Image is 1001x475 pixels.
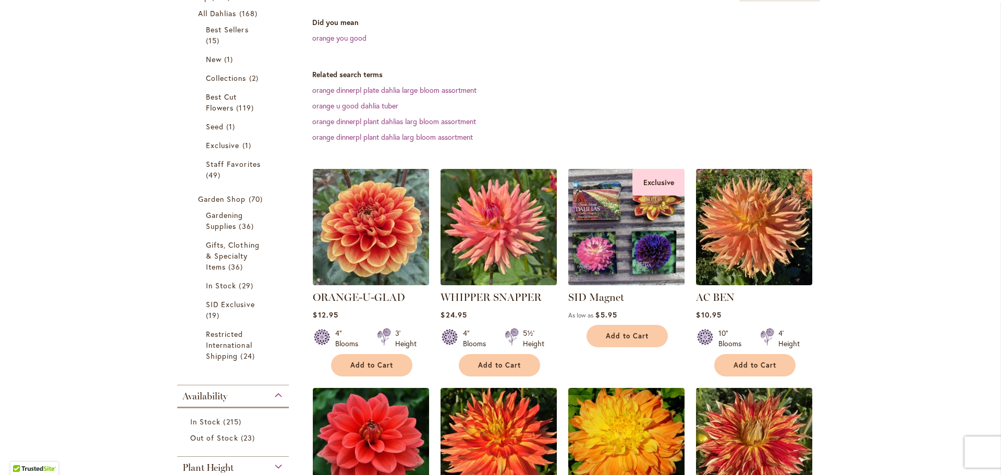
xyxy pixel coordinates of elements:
[312,116,476,126] a: orange dinnerpl plant dahlias larg bloom assortment
[478,361,521,370] span: Add to Cart
[395,328,417,349] div: 3' Height
[718,328,748,349] div: 10" Blooms
[331,354,412,376] button: Add to Cart
[206,54,263,65] a: New
[441,310,467,320] span: $24.95
[198,193,271,204] a: Garden Shop
[441,169,557,285] img: WHIPPER SNAPPER
[190,417,221,427] span: In Stock
[206,239,263,272] a: Gifts, Clothing &amp; Specialty Items
[198,194,246,204] span: Garden Shop
[206,54,222,64] span: New
[312,33,367,43] a: orange you good
[463,328,492,349] div: 4" Blooms
[228,261,246,272] span: 36
[226,121,238,132] span: 1
[236,102,256,113] span: 119
[206,91,263,113] a: Best Cut Flowers
[441,291,542,303] a: WHIPPER SNAPPER
[206,24,263,46] a: Best Sellers
[206,240,260,272] span: Gifts, Clothing & Specialty Items
[595,310,617,320] span: $5.95
[206,299,255,309] span: SID Exclusive
[206,140,263,151] a: Exclusive
[206,329,252,361] span: Restricted International Shipping
[241,432,258,443] span: 23
[206,159,261,169] span: Staff Favorites
[312,17,834,28] dt: Did you mean
[312,101,398,111] a: orange u good dahlia tuber
[224,54,236,65] span: 1
[190,433,238,443] span: Out of Stock
[8,438,37,467] iframe: Launch Accessibility Center
[568,291,624,303] a: SID Magnet
[249,72,261,83] span: 2
[190,432,278,443] a: Out of Stock 23
[239,8,260,19] span: 168
[206,299,263,321] a: SID Exclusive
[568,277,685,287] a: SID Magnet Exclusive
[206,35,222,46] span: 15
[206,281,236,290] span: In Stock
[206,169,223,180] span: 49
[696,277,812,287] a: AC BEN
[313,310,338,320] span: $12.95
[249,193,265,204] span: 70
[206,210,243,231] span: Gardening Supplies
[312,69,834,80] dt: Related search terms
[206,310,222,321] span: 19
[206,159,263,180] a: Staff Favorites
[714,354,796,376] button: Add to Cart
[441,277,557,287] a: WHIPPER SNAPPER
[239,221,256,232] span: 36
[182,391,227,402] span: Availability
[568,311,593,319] span: As low as
[312,132,473,142] a: orange dinnerpl plant dahlia larg bloom assortment
[734,361,776,370] span: Add to Cart
[198,8,237,18] span: All Dahlias
[313,291,405,303] a: ORANGE-U-GLAD
[632,169,685,196] div: Exclusive
[606,332,649,340] span: Add to Cart
[206,73,247,83] span: Collections
[206,92,237,113] span: Best Cut Flowers
[350,361,393,370] span: Add to Cart
[313,277,429,287] a: Orange-U-Glad
[206,121,224,131] span: Seed
[206,328,263,361] a: Restricted International Shipping
[335,328,364,349] div: 4" Blooms
[459,354,540,376] button: Add to Cart
[312,85,477,95] a: orange dinnerpl plate dahlia large bloom assortment
[310,166,432,288] img: Orange-U-Glad
[206,280,263,291] a: In Stock
[523,328,544,349] div: 5½' Height
[568,169,685,285] img: SID Magnet
[206,25,249,34] span: Best Sellers
[182,462,234,473] span: Plant Height
[190,416,278,427] a: In Stock 215
[223,416,243,427] span: 215
[206,140,239,150] span: Exclusive
[242,140,254,151] span: 1
[696,169,812,285] img: AC BEN
[206,72,263,83] a: Collections
[696,291,735,303] a: AC BEN
[696,310,721,320] span: $10.95
[778,328,800,349] div: 4' Height
[198,8,271,19] a: All Dahlias
[206,121,263,132] a: Seed
[239,280,255,291] span: 29
[206,210,263,232] a: Gardening Supplies
[240,350,257,361] span: 24
[587,325,668,347] button: Add to Cart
